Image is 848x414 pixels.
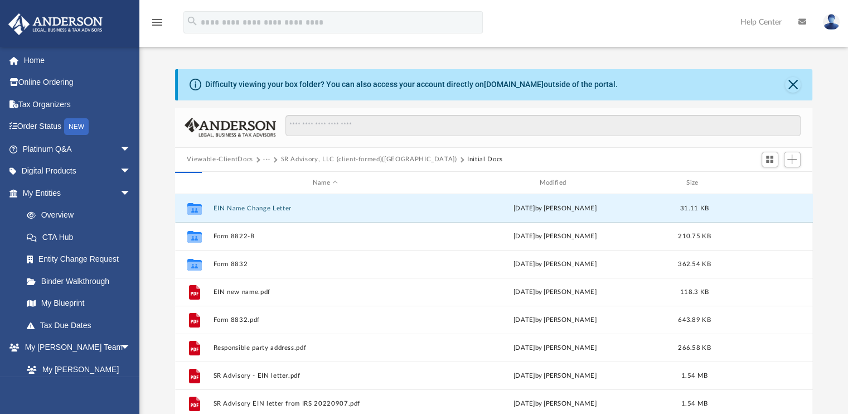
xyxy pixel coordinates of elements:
span: 1.54 MB [681,373,708,379]
a: Binder Walkthrough [16,270,148,292]
button: Responsible party address.pdf [213,344,438,352]
a: My Blueprint [16,292,142,315]
a: CTA Hub [16,226,148,248]
span: 266.58 KB [678,345,710,351]
a: My [PERSON_NAME] Teamarrow_drop_down [8,336,142,359]
img: User Pic [823,14,840,30]
span: 362.54 KB [678,261,710,267]
div: [DATE] by [PERSON_NAME] [443,399,667,409]
span: arrow_drop_down [120,182,142,205]
span: 1.54 MB [681,401,708,407]
a: menu [151,21,164,29]
a: Order StatusNEW [8,115,148,138]
div: id [721,178,799,188]
a: My Entitiesarrow_drop_down [8,182,148,204]
div: Size [672,178,716,188]
button: Form 8822-B [213,233,438,240]
button: Add [784,152,801,167]
a: Tax Organizers [8,93,148,115]
a: Digital Productsarrow_drop_down [8,160,148,182]
div: Modified [442,178,667,188]
div: [DATE] by [PERSON_NAME] [443,371,667,381]
a: [DOMAIN_NAME] [484,80,544,89]
div: [DATE] by [PERSON_NAME] [443,204,667,214]
a: Home [8,49,148,71]
button: Form 8832.pdf [213,316,438,324]
i: menu [151,16,164,29]
button: Viewable-ClientDocs [187,155,253,165]
a: My [PERSON_NAME] Team [16,358,137,394]
img: Anderson Advisors Platinum Portal [5,13,106,35]
button: SR Advisory, LLC (client-formed)([GEOGRAPHIC_DATA]) [280,155,457,165]
a: Platinum Q&Aarrow_drop_down [8,138,148,160]
a: Online Ordering [8,71,148,94]
span: arrow_drop_down [120,336,142,359]
a: Overview [16,204,148,227]
div: NEW [64,118,89,135]
div: Difficulty viewing your box folder? You can also access your account directly on outside of the p... [205,79,618,90]
div: id [180,178,207,188]
div: [DATE] by [PERSON_NAME] [443,343,667,353]
button: EIN new name.pdf [213,288,438,296]
span: 643.89 KB [678,317,710,323]
input: Search files and folders [285,115,800,136]
button: EIN Name Change Letter [213,205,438,212]
button: SR Advisory EIN letter from IRS 20220907.pdf [213,400,438,407]
span: 118.3 KB [680,289,708,295]
span: 210.75 KB [678,233,710,239]
button: ··· [263,155,270,165]
div: [DATE] by [PERSON_NAME] [443,259,667,269]
a: Tax Due Dates [16,314,148,336]
div: [DATE] by [PERSON_NAME] [443,287,667,297]
div: [DATE] by [PERSON_NAME] [443,315,667,325]
a: Entity Change Request [16,248,148,271]
button: Initial Docs [467,155,503,165]
button: Close [785,77,801,93]
button: Switch to Grid View [762,152,778,167]
span: arrow_drop_down [120,160,142,183]
div: [DATE] by [PERSON_NAME] [443,232,667,242]
div: Name [212,178,437,188]
button: Form 8832 [213,261,438,268]
span: 31.11 KB [680,205,708,211]
button: SR Advisory - EIN letter.pdf [213,372,438,379]
i: search [186,15,198,27]
span: arrow_drop_down [120,138,142,161]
